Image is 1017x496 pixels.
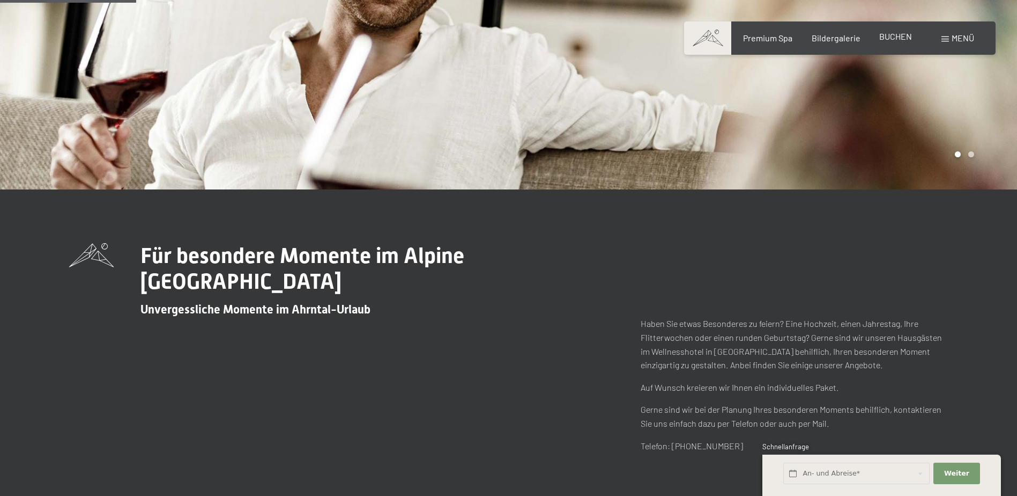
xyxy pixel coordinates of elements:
span: Für besondere Momente im Alpine [GEOGRAPHIC_DATA] [140,243,464,294]
p: Gerne sind wir bei der Planung Ihres besonderen Moments behilflich, kontaktieren Sie uns einfach ... [641,403,948,430]
div: Carousel Pagination [951,151,974,157]
span: Unvergessliche Momente im Ahrntal-Urlaub [140,303,370,316]
div: Carousel Page 2 [968,151,974,157]
span: Weiter [944,469,969,478]
p: Telefon: [PHONE_NUMBER] [641,439,948,453]
span: Menü [952,33,974,43]
span: Schnellanfrage [762,442,809,451]
a: BUCHEN [879,31,912,41]
div: Carousel Page 1 (Current Slide) [955,151,961,157]
button: Weiter [933,463,979,485]
p: Haben Sie etwas Besonderes zu feiern? Eine Hochzeit, einen Jahrestag, Ihre Flitterwochen oder ein... [641,317,948,371]
p: Auf Wunsch kreieren wir Ihnen ein individuelles Paket. [641,381,948,395]
a: Premium Spa [743,33,792,43]
a: Bildergalerie [812,33,860,43]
